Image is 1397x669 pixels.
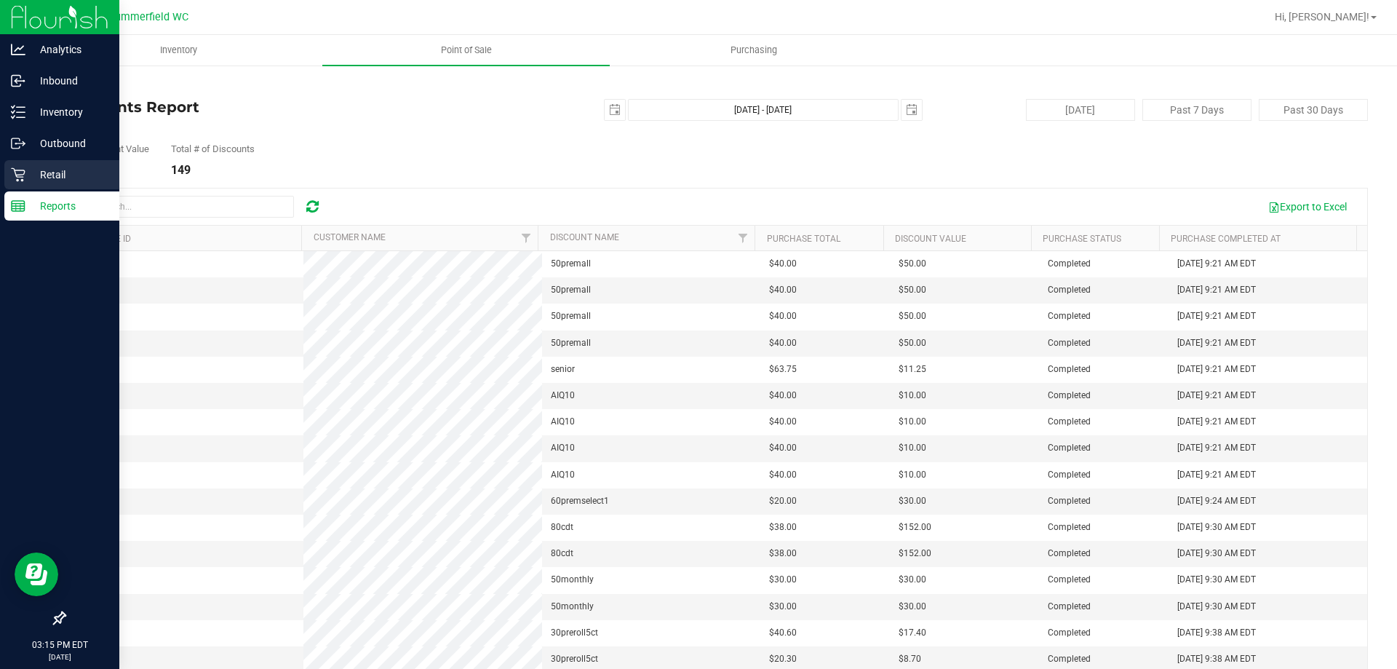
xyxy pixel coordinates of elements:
span: senior [551,363,575,376]
span: $63.75 [769,363,797,376]
span: $40.00 [769,257,797,271]
h4: Discounts Report [64,99,498,115]
span: Summerfield WC [108,11,188,23]
span: [DATE] 9:21 AM EDT [1177,415,1256,429]
span: 50premall [551,283,591,297]
a: Purchase Completed At [1171,234,1281,244]
span: select [605,100,625,120]
span: AIQ10 [551,415,575,429]
span: [DATE] 9:38 AM EDT [1177,626,1256,640]
span: 80cdt [551,547,573,561]
span: Completed [1048,468,1091,482]
span: 50monthly [551,600,594,614]
span: $38.00 [769,547,797,561]
span: Completed [1048,309,1091,323]
a: Discount Value [895,234,966,244]
span: Completed [1048,547,1091,561]
span: [DATE] 9:21 AM EDT [1177,441,1256,455]
inline-svg: Inbound [11,74,25,88]
a: Inventory [35,35,322,66]
span: [DATE] 9:21 AM EDT [1177,309,1256,323]
inline-svg: Reports [11,199,25,213]
p: [DATE] [7,652,113,662]
span: 50monthly [551,573,594,587]
span: Hi, [PERSON_NAME]! [1275,11,1369,23]
span: Purchasing [711,44,797,57]
span: Completed [1048,336,1091,350]
span: [DATE] 9:38 AM EDT [1177,652,1256,666]
button: Export to Excel [1259,194,1356,219]
span: Completed [1048,257,1091,271]
span: $30.00 [899,573,926,587]
span: Inventory [140,44,217,57]
span: Completed [1048,415,1091,429]
span: $20.00 [769,494,797,508]
inline-svg: Inventory [11,105,25,119]
span: $8.70 [899,652,921,666]
span: $40.00 [769,283,797,297]
span: [DATE] 9:21 AM EDT [1177,336,1256,350]
span: [DATE] 9:21 AM EDT [1177,468,1256,482]
iframe: Resource center [15,553,58,596]
span: $10.00 [899,415,926,429]
span: $38.00 [769,520,797,534]
a: Purchase Total [767,234,840,244]
span: Completed [1048,520,1091,534]
a: Filter [514,226,538,250]
span: 50premall [551,336,591,350]
span: $152.00 [899,520,931,534]
button: [DATE] [1026,99,1135,121]
span: [DATE] 9:30 AM EDT [1177,520,1256,534]
span: 80cdt [551,520,573,534]
span: $30.00 [899,494,926,508]
div: 149 [171,165,255,176]
span: [DATE] 9:30 AM EDT [1177,600,1256,614]
button: Past 7 Days [1142,99,1251,121]
span: [DATE] 9:30 AM EDT [1177,547,1256,561]
span: Completed [1048,600,1091,614]
span: select [902,100,922,120]
span: [DATE] 9:21 AM EDT [1177,363,1256,376]
span: $20.30 [769,652,797,666]
span: $50.00 [899,257,926,271]
span: Completed [1048,652,1091,666]
span: Completed [1048,441,1091,455]
span: $152.00 [899,547,931,561]
span: 30preroll5ct [551,652,598,666]
span: $40.00 [769,441,797,455]
p: Analytics [25,41,113,58]
span: $40.00 [769,336,797,350]
span: $10.00 [899,441,926,455]
a: Purchase Status [1043,234,1121,244]
span: $50.00 [899,283,926,297]
p: Outbound [25,135,113,152]
span: 60premselect1 [551,494,609,508]
span: Completed [1048,389,1091,403]
span: $40.60 [769,626,797,640]
a: Discount Name [550,232,619,242]
span: AIQ10 [551,441,575,455]
span: [DATE] 9:21 AM EDT [1177,257,1256,271]
span: Completed [1048,573,1091,587]
span: [DATE] 9:21 AM EDT [1177,283,1256,297]
a: Point of Sale [322,35,610,66]
p: Retail [25,166,113,183]
inline-svg: Analytics [11,42,25,57]
span: $30.00 [769,600,797,614]
a: Purchasing [610,35,897,66]
p: Reports [25,197,113,215]
inline-svg: Outbound [11,136,25,151]
span: Completed [1048,626,1091,640]
span: $10.00 [899,389,926,403]
span: $50.00 [899,309,926,323]
span: $40.00 [769,389,797,403]
span: $30.00 [769,573,797,587]
button: Past 30 Days [1259,99,1368,121]
span: AIQ10 [551,389,575,403]
span: $50.00 [899,336,926,350]
span: 30preroll5ct [551,626,598,640]
a: Customer Name [314,232,386,242]
p: Inbound [25,72,113,90]
span: Completed [1048,283,1091,297]
p: Inventory [25,103,113,121]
